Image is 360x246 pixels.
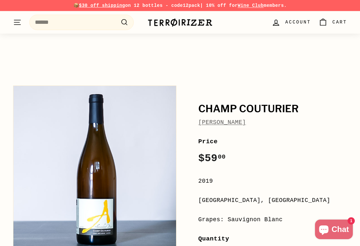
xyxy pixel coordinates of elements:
a: [PERSON_NAME] [198,119,246,126]
a: Cart [315,13,351,32]
label: Quantity [198,234,347,244]
strong: 12pack [183,3,200,8]
span: $30 off shipping [79,3,125,8]
label: Price [198,137,347,146]
span: $59 [198,152,226,164]
div: Grapes: Sauvignon Blanc [198,215,347,224]
inbox-online-store-chat: Shopify online store chat [313,220,355,241]
h1: Champ Couturier [198,103,347,115]
p: 📦 on 12 bottles - code | 10% off for members. [13,2,347,9]
div: [GEOGRAPHIC_DATA], [GEOGRAPHIC_DATA] [198,196,347,205]
sup: 00 [218,153,226,161]
a: Wine Club [238,3,264,8]
a: Account [268,13,315,32]
span: Account [285,19,311,26]
div: 2019 [198,177,347,186]
span: Cart [332,19,347,26]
